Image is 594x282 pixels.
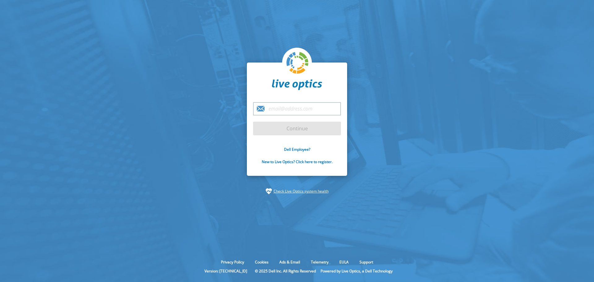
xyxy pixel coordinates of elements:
img: status-check-icon.svg [266,188,272,194]
input: email@address.com [253,102,341,115]
img: liveoptics-logo.svg [286,52,309,74]
a: Telemetry [306,259,333,265]
a: EULA [335,259,353,265]
li: Version: [TECHNICAL_ID] [201,268,250,274]
img: liveoptics-word.svg [272,79,322,90]
li: Powered by Live Optics, a Dell Technology [321,268,393,274]
a: Check Live Optics system health [273,188,329,194]
a: Privacy Policy [216,259,249,265]
a: Ads & Email [275,259,305,265]
a: Cookies [250,259,273,265]
a: New to Live Optics? Click here to register. [262,159,333,164]
li: © 2025 Dell Inc. All Rights Reserved [252,268,319,274]
a: Dell Employee? [284,147,310,152]
a: Support [355,259,378,265]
